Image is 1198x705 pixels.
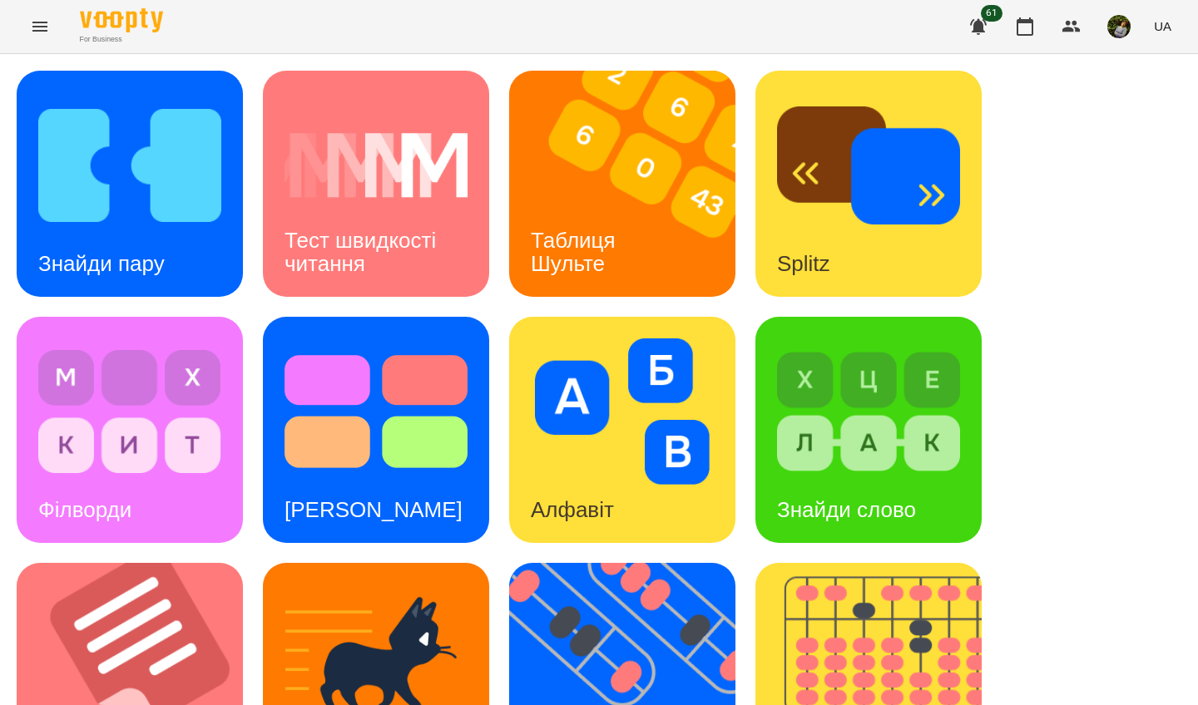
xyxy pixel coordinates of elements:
[531,497,614,522] h3: Алфавіт
[285,92,468,239] img: Тест швидкості читання
[263,317,489,543] a: Тест Струпа[PERSON_NAME]
[38,497,131,522] h3: Філворди
[777,251,830,276] h3: Splitz
[509,71,735,297] a: Таблиця ШультеТаблиця Шульте
[20,7,60,47] button: Menu
[509,71,756,297] img: Таблиця Шульте
[38,251,165,276] h3: Знайди пару
[80,8,163,32] img: Voopty Logo
[285,497,463,522] h3: [PERSON_NAME]
[1147,11,1178,42] button: UA
[1154,17,1171,35] span: UA
[17,71,243,297] a: Знайди паруЗнайди пару
[38,338,221,485] img: Філворди
[263,71,489,297] a: Тест швидкості читанняТест швидкості читання
[755,71,982,297] a: SplitzSplitz
[1107,15,1131,38] img: b75e9dd987c236d6cf194ef640b45b7d.jpg
[755,317,982,543] a: Знайди словоЗнайди слово
[509,317,735,543] a: АлфавітАлфавіт
[981,5,1002,22] span: 61
[777,497,916,522] h3: Знайди слово
[777,338,960,485] img: Знайди слово
[285,228,442,275] h3: Тест швидкості читання
[777,92,960,239] img: Splitz
[531,338,714,485] img: Алфавіт
[80,34,163,45] span: For Business
[285,338,468,485] img: Тест Струпа
[38,92,221,239] img: Знайди пару
[531,228,621,275] h3: Таблиця Шульте
[17,317,243,543] a: ФілвордиФілворди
